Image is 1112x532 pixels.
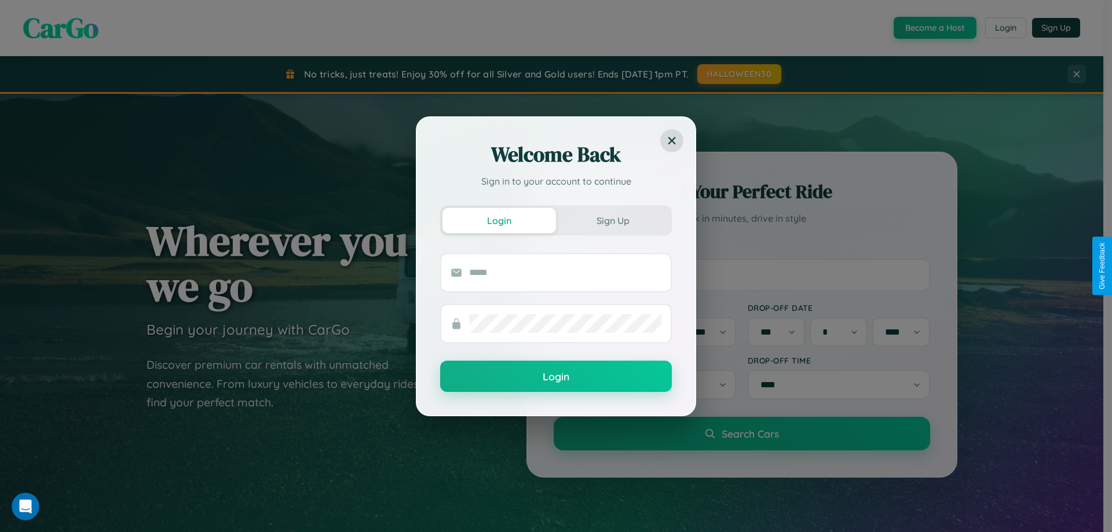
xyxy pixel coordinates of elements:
[440,361,672,392] button: Login
[1098,243,1106,289] div: Give Feedback
[12,493,39,520] iframe: Intercom live chat
[440,141,672,168] h2: Welcome Back
[440,174,672,188] p: Sign in to your account to continue
[442,208,556,233] button: Login
[556,208,670,233] button: Sign Up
